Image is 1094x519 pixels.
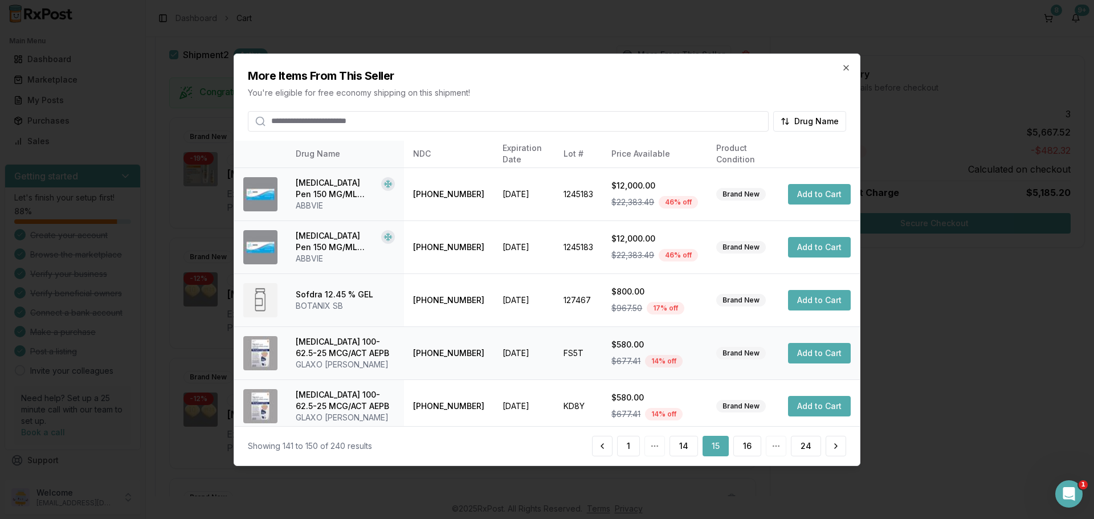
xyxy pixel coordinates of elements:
td: [PHONE_NUMBER] [404,220,493,273]
th: Expiration Date [493,140,554,167]
h2: More Items From This Seller [248,67,846,83]
button: Add to Cart [788,237,851,258]
img: Trelegy Ellipta 100-62.5-25 MCG/ACT AEPB [243,336,277,370]
div: 14 % off [645,408,683,420]
td: [PHONE_NUMBER] [404,273,493,326]
div: Brand New [716,188,766,201]
div: GLAXO [PERSON_NAME] [296,359,395,370]
th: Lot # [554,140,602,167]
span: 1 [1079,480,1088,489]
div: $12,000.00 [611,180,698,191]
td: 1245183 [554,220,602,273]
div: $800.00 [611,286,698,297]
button: Add to Cart [788,290,851,310]
span: Drug Name [794,115,839,126]
span: $22,383.49 [611,250,654,261]
div: 17 % off [647,302,684,314]
th: Drug Name [287,140,404,167]
td: [DATE] [493,167,554,220]
div: GLAXO [PERSON_NAME] [296,412,395,423]
div: [MEDICAL_DATA] 100-62.5-25 MCG/ACT AEPB [296,336,395,359]
button: 15 [703,436,729,456]
span: $22,383.49 [611,197,654,208]
span: $677.41 [611,355,640,367]
div: ABBVIE [296,253,395,264]
th: Product Condition [707,140,779,167]
button: Add to Cart [788,184,851,205]
button: Add to Cart [788,343,851,363]
div: [MEDICAL_DATA] Pen 150 MG/ML SOAJ [296,230,377,253]
div: $580.00 [611,392,698,403]
td: 1245183 [554,167,602,220]
button: Drug Name [773,111,846,131]
div: ABBVIE [296,200,395,211]
div: 14 % off [645,355,683,367]
button: 1 [617,436,640,456]
img: Trelegy Ellipta 100-62.5-25 MCG/ACT AEPB [243,389,277,423]
div: [MEDICAL_DATA] 100-62.5-25 MCG/ACT AEPB [296,389,395,412]
td: [DATE] [493,379,554,432]
td: [PHONE_NUMBER] [404,379,493,432]
button: 24 [791,436,821,456]
span: $677.41 [611,408,640,420]
td: KD8Y [554,379,602,432]
div: Showing 141 to 150 of 240 results [248,440,372,452]
td: FS5T [554,326,602,379]
td: [DATE] [493,273,554,326]
div: Brand New [716,347,766,359]
iframe: Intercom live chat [1055,480,1083,508]
div: Brand New [716,241,766,254]
div: Brand New [716,294,766,307]
td: [PHONE_NUMBER] [404,167,493,220]
div: [MEDICAL_DATA] Pen 150 MG/ML SOAJ [296,177,377,200]
div: BOTANIX SB [296,300,395,312]
td: [PHONE_NUMBER] [404,326,493,379]
div: 46 % off [659,249,698,261]
img: Skyrizi Pen 150 MG/ML SOAJ [243,230,277,264]
span: $967.50 [611,303,642,314]
button: Add to Cart [788,396,851,416]
img: Sofdra 12.45 % GEL [243,283,277,317]
button: 14 [670,436,698,456]
div: $12,000.00 [611,233,698,244]
td: [DATE] [493,220,554,273]
img: Skyrizi Pen 150 MG/ML SOAJ [243,177,277,211]
p: You're eligible for free economy shipping on this shipment! [248,87,846,98]
th: Price Available [602,140,707,167]
div: $580.00 [611,339,698,350]
td: 127467 [554,273,602,326]
div: Sofdra 12.45 % GEL [296,289,373,300]
th: NDC [404,140,493,167]
div: 46 % off [659,196,698,209]
div: Brand New [716,400,766,412]
button: 16 [733,436,761,456]
td: [DATE] [493,326,554,379]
